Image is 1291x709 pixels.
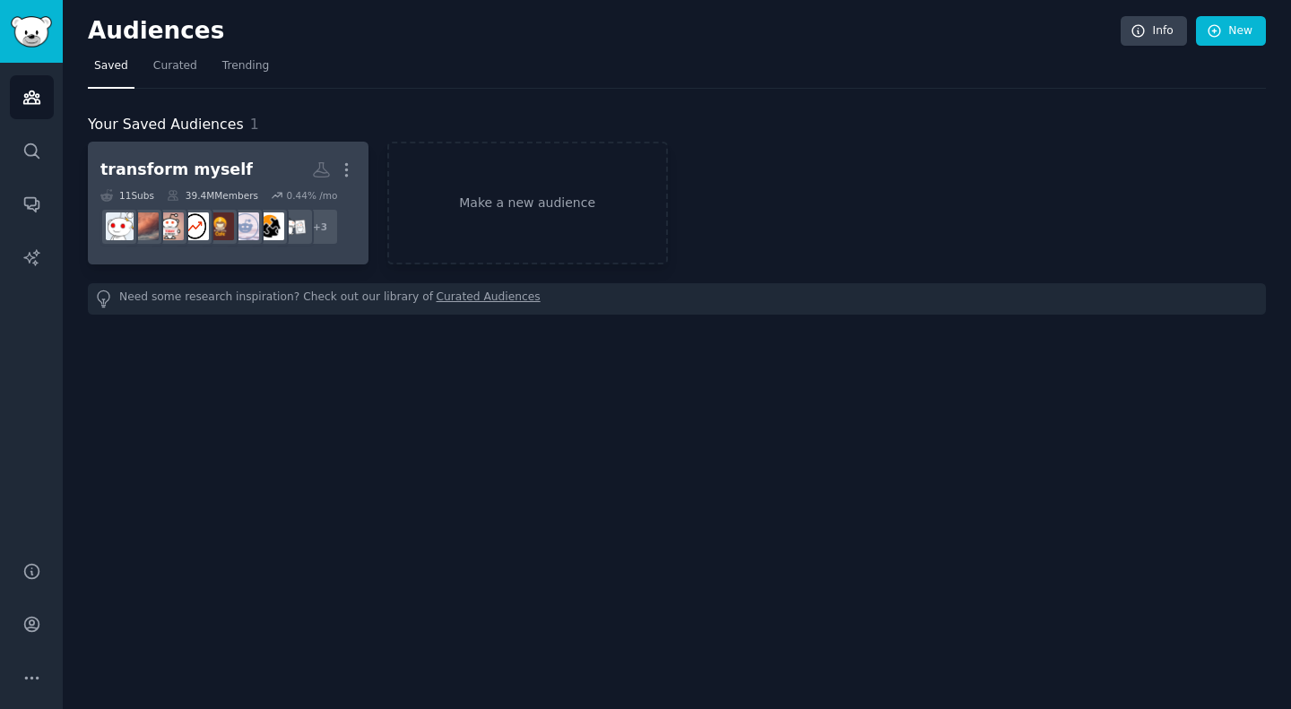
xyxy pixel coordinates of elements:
[88,114,244,136] span: Your Saved Audiences
[256,212,284,240] img: selfhelp
[231,212,259,240] img: DecidingToBeBetter
[1121,16,1187,47] a: Info
[216,52,275,89] a: Trending
[88,52,134,89] a: Saved
[147,52,204,89] a: Curated
[11,16,52,48] img: GummySearch logo
[167,189,258,202] div: 39.4M Members
[88,142,368,264] a: transform myself11Subs39.4MMembers0.44% /mo+3loseitselfhelpDecidingToBeBetterProductivitycafeProc...
[387,142,668,264] a: Make a new audience
[301,208,339,246] div: + 3
[100,189,154,202] div: 11 Sub s
[88,17,1121,46] h2: Audiences
[181,212,209,240] img: Procrastinationism
[250,116,259,133] span: 1
[131,212,159,240] img: selfimprovementday
[282,212,309,240] img: loseit
[100,159,253,181] div: transform myself
[437,290,541,308] a: Curated Audiences
[106,212,134,240] img: productivity
[156,212,184,240] img: GetMotivated
[1196,16,1266,47] a: New
[153,58,197,74] span: Curated
[286,189,337,202] div: 0.44 % /mo
[88,283,1266,315] div: Need some research inspiration? Check out our library of
[222,58,269,74] span: Trending
[94,58,128,74] span: Saved
[206,212,234,240] img: Productivitycafe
